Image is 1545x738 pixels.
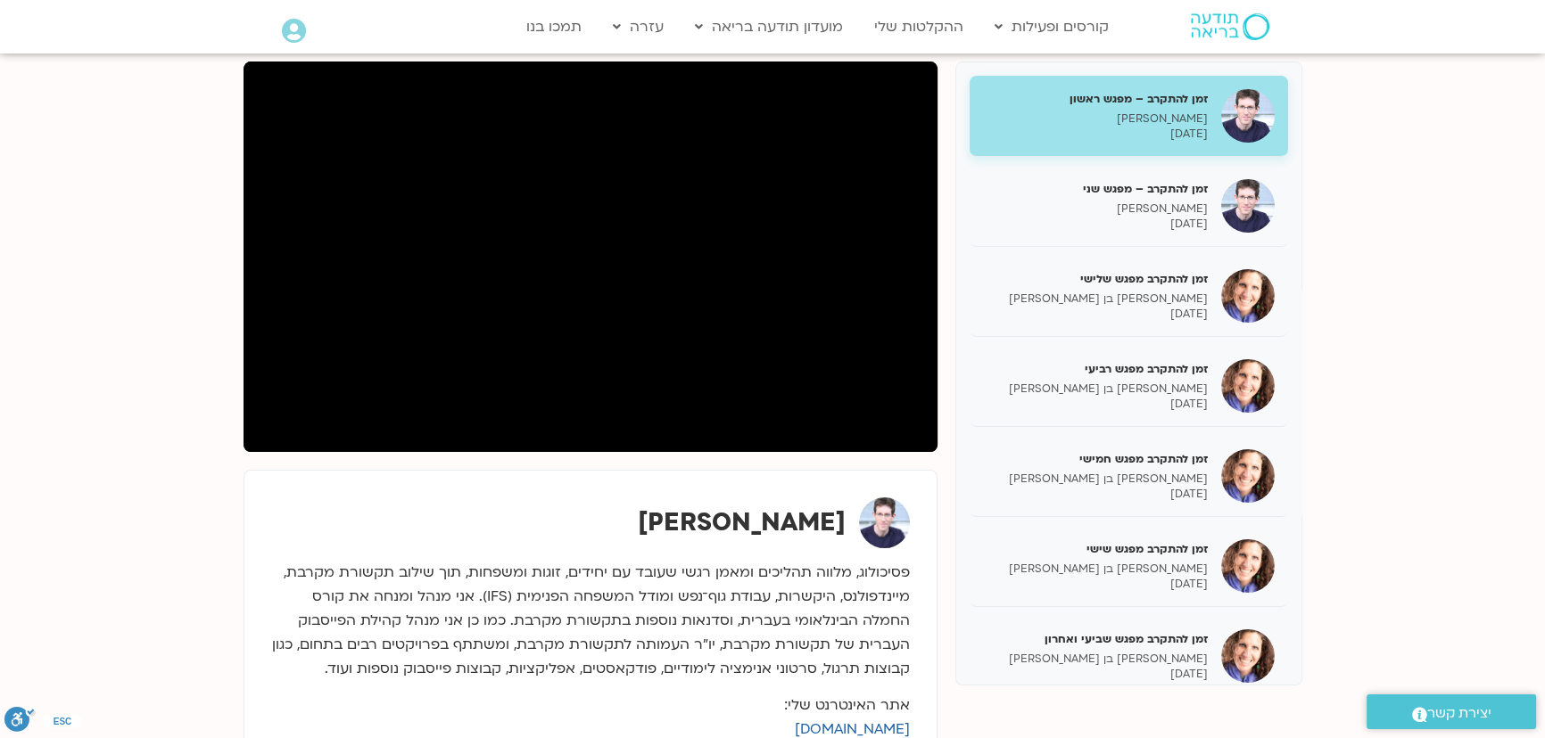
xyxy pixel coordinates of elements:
[983,361,1208,377] h5: זמן להתקרב מפגש רביעי
[983,577,1208,592] p: [DATE]
[1221,359,1275,413] img: זמן להתקרב מפגש רביעי
[983,91,1208,107] h5: זמן להתקרב – מפגש ראשון
[865,10,972,44] a: ההקלטות שלי
[983,111,1208,127] p: [PERSON_NAME]
[983,631,1208,647] h5: זמן להתקרב מפגש שביעי ואחרון
[1221,179,1275,233] img: זמן להתקרב – מפגש שני
[1427,701,1491,726] span: יצירת קשר
[686,10,852,44] a: מועדון תודעה בריאה
[983,667,1208,682] p: [DATE]
[983,471,1208,487] p: [PERSON_NAME] בן [PERSON_NAME]
[1221,269,1275,323] img: זמן להתקרב מפגש שלישי
[983,562,1208,577] p: [PERSON_NAME] בן [PERSON_NAME]
[638,505,846,539] strong: [PERSON_NAME]
[983,271,1208,287] h5: זמן להתקרב מפגש שלישי
[517,10,591,44] a: תמכו בנו
[983,181,1208,197] h5: זמן להתקרב – מפגש שני
[983,397,1208,412] p: [DATE]
[983,217,1208,232] p: [DATE]
[983,487,1208,502] p: [DATE]
[986,10,1118,44] a: קורסים ופעילות
[1221,89,1275,143] img: זמן להתקרב – מפגש ראשון
[983,201,1208,217] p: [PERSON_NAME]
[604,10,673,44] a: עזרה
[859,497,910,548] img: ערן טייכר
[1221,539,1275,593] img: זמן להתקרב מפגש שישי
[1191,13,1269,40] img: תודעה בריאה
[271,561,910,681] p: פסיכולוג, מלווה תהליכים ומאמן רגשי שעובד עם יחידים, זוגות ומשפחות, תוך שילוב תקשורת מקרבת, מיינדפ...
[983,541,1208,557] h5: זמן להתקרב מפגש שישי
[983,127,1208,142] p: [DATE]
[1367,694,1536,729] a: יצירת קשר
[983,451,1208,467] h5: זמן להתקרב מפגש חמישי
[983,652,1208,667] p: [PERSON_NAME] בן [PERSON_NAME]
[983,307,1208,322] p: [DATE]
[983,381,1208,397] p: [PERSON_NAME] בן [PERSON_NAME]
[1221,629,1275,683] img: זמן להתקרב מפגש שביעי ואחרון
[983,291,1208,307] p: [PERSON_NAME] בן [PERSON_NAME]
[1221,449,1275,503] img: זמן להתקרב מפגש חמישי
